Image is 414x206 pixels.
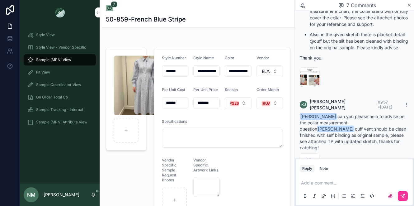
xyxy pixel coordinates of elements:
[36,57,71,62] span: Sample (MPN) View
[36,82,81,87] span: Sample Coordinator View
[36,107,83,112] span: Sample Tracking - Internal
[162,158,176,182] span: Vendor Specific Sample Request Photos
[106,5,113,12] button: 7
[256,55,269,60] span: Vendor
[193,87,218,92] span: Per Unit Price
[44,192,79,198] p: [PERSON_NAME]
[55,7,65,17] img: App logo
[317,165,331,172] button: Note
[300,113,409,151] div: can you please help to advise on the collar measurement question cuff vent should be clean finish...
[162,87,185,92] span: Per Unit Cost
[262,68,270,74] span: ELYAF
[256,97,283,109] button: Select Button
[317,126,354,132] span: [PERSON_NAME]
[229,101,239,106] div: PS26
[111,1,117,7] span: 7
[346,2,376,9] span: 7 Comments
[320,166,328,171] div: Note
[300,55,409,61] p: Thank you.
[256,101,276,106] div: FEBRUARY
[256,87,279,92] span: Order Month
[310,98,378,111] span: [PERSON_NAME] [PERSON_NAME]
[36,45,86,50] span: Style View - Vendor Specific
[300,165,315,172] button: Reply
[24,79,96,90] a: Sample Coordinator View
[193,55,214,60] span: Style Name
[36,120,87,125] span: Sample (MPN) Attribute View
[20,25,100,136] div: scrollable content
[36,32,55,37] span: Style View
[301,102,306,107] span: KJ
[24,67,96,78] a: Fit View
[24,92,96,103] a: On Order Total Co
[27,191,35,199] span: NM
[225,55,234,60] span: Color
[162,119,187,124] span: Specifications
[193,158,218,172] span: Vendor Specific Artwork Links
[36,70,50,75] span: Fit View
[310,31,409,51] p: Also, in the given sketch there is placket detail @cuff but the slit has been cleaned with bindin...
[300,113,337,120] span: [PERSON_NAME]
[24,29,96,41] a: Style View
[36,95,68,100] span: On Order Total Co
[256,65,283,77] button: Select Button
[225,97,251,109] button: Select Button
[106,15,186,24] h1: 50-859-French Blue Stripe
[24,117,96,128] a: Sample (MPN) Attribute View
[378,100,392,109] span: 09:57 • [DATE]
[24,104,96,115] a: Sample Tracking - Internal
[24,42,96,53] a: Style View - Vendor Specific
[225,87,238,92] span: Season
[24,54,96,65] a: Sample (MPN) View
[162,55,186,60] span: Style Number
